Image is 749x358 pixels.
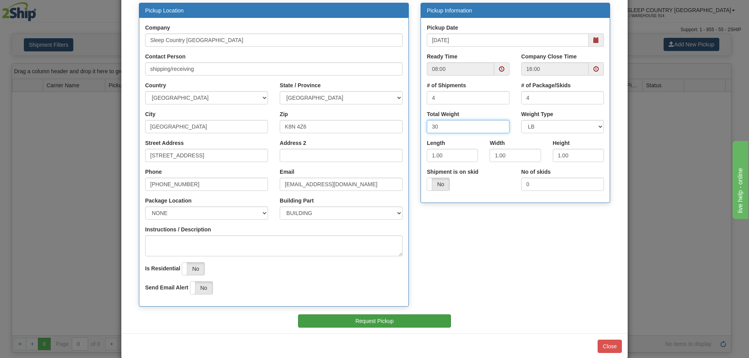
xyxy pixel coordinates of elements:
label: Country [145,81,166,89]
label: Pickup Date [427,24,458,32]
a: Pickup Information [427,7,472,14]
label: Total Weight [427,110,459,118]
button: Request Pickup [298,314,451,328]
label: Street Address [145,139,184,147]
label: Shipment is on skid [427,168,478,176]
label: Company Close Time [521,53,577,60]
label: Width [490,139,505,147]
label: No [427,178,449,190]
label: No of skids [521,168,550,176]
button: Close [598,340,622,353]
label: State / Province [280,81,321,89]
label: Zip [280,110,288,118]
div: live help - online [6,5,72,14]
label: Send Email Alert [145,284,188,291]
label: Address 2 [280,139,306,147]
label: Package Location [145,197,192,205]
label: # of Package/Skids [521,81,571,89]
label: Height [553,139,570,147]
iframe: chat widget [731,139,748,219]
label: Contact Person [145,53,185,60]
label: Length [427,139,445,147]
label: Email [280,168,294,176]
label: Weight Type [521,110,553,118]
label: No [182,263,204,275]
label: Instructions / Description [145,226,211,233]
label: No [190,282,213,294]
label: Building Part [280,197,314,205]
label: Company [145,24,170,32]
label: Is Residential [145,265,180,272]
label: Ready Time [427,53,457,60]
label: City [145,110,155,118]
a: Pickup Location [145,7,184,14]
label: Phone [145,168,162,176]
label: # of Shipments [427,81,466,89]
